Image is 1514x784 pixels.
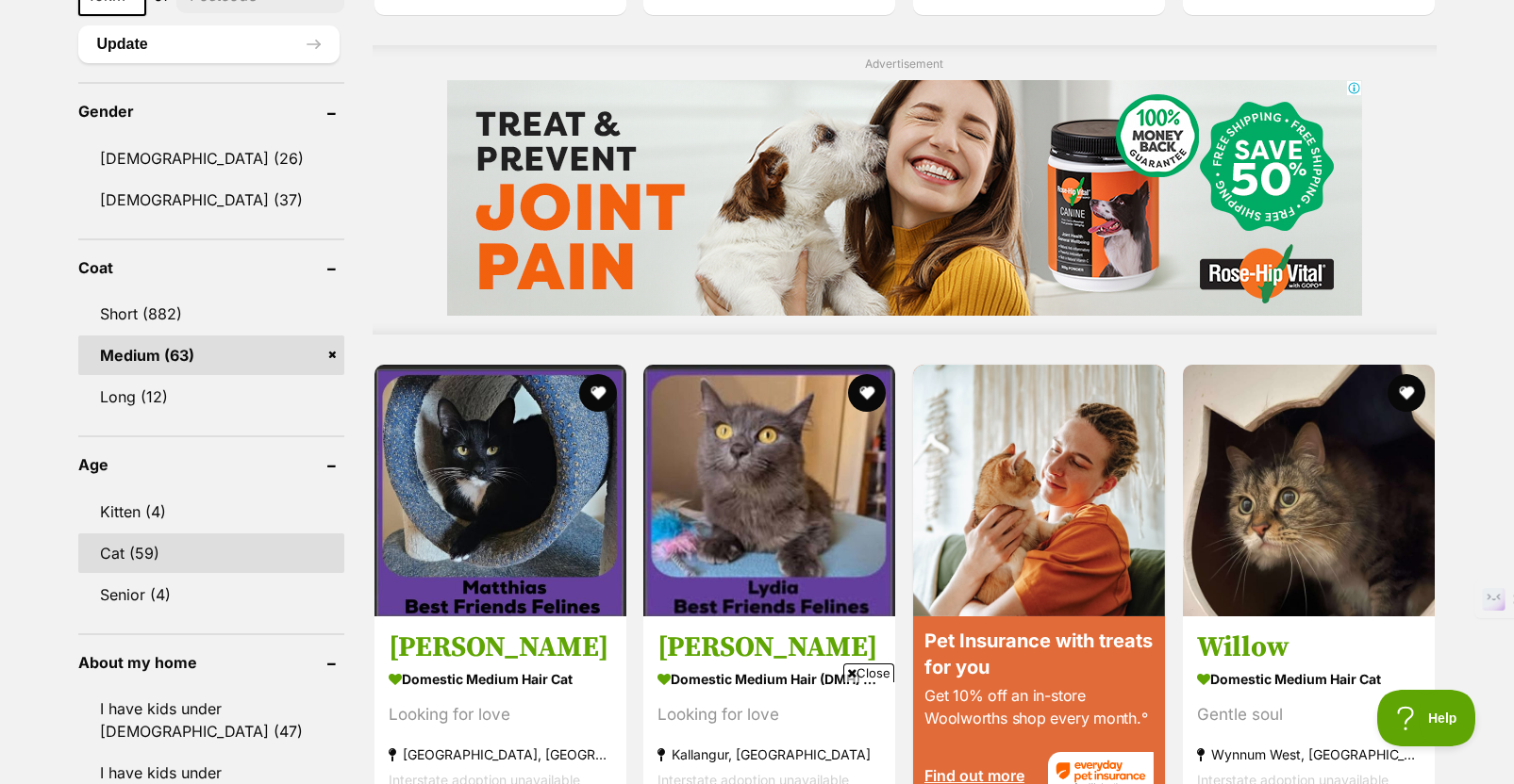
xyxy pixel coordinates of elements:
h3: Willow [1197,629,1421,665]
button: Update [78,25,340,63]
a: Short (882) [78,294,344,334]
a: Long (12) [78,377,344,416]
strong: [GEOGRAPHIC_DATA], [GEOGRAPHIC_DATA] [389,742,612,767]
a: [DEMOGRAPHIC_DATA] (26) [78,139,344,178]
iframe: Advertisement [447,80,1362,316]
a: Medium (63) [78,335,344,375]
h3: [PERSON_NAME] [657,629,881,665]
strong: Domestic Medium Hair Cat [389,665,612,693]
strong: Domestic Medium Hair (DMH) Cat [657,665,881,693]
iframe: Help Scout Beacon - Open [1377,690,1476,746]
div: Advertisement [373,45,1437,335]
button: favourite [848,374,886,412]
h3: [PERSON_NAME] [389,629,612,665]
span: Close [843,663,894,682]
header: Coat [78,259,344,276]
iframe: Advertisement [414,690,1101,775]
div: Gentle soul [1197,702,1421,727]
header: Age [78,456,344,473]
img: Lydia - Domestic Medium Hair (DMH) Cat [643,365,895,616]
strong: Domestic Medium Hair Cat [1197,665,1421,693]
header: About my home [78,654,344,671]
strong: Wynnum West, [GEOGRAPHIC_DATA] [1197,742,1421,767]
button: favourite [578,374,616,412]
a: Kitten (4) [78,492,344,531]
button: favourite [1388,374,1425,412]
img: Matthias - Domestic Medium Hair Cat [374,365,626,616]
a: [DEMOGRAPHIC_DATA] (37) [78,180,344,220]
a: I have kids under [DEMOGRAPHIC_DATA] (47) [78,689,344,751]
a: Cat (59) [78,533,344,573]
a: Senior (4) [78,575,344,614]
div: Looking for love [389,702,612,727]
img: Willow - Domestic Medium Hair Cat [1183,365,1435,616]
header: Gender [78,103,344,120]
